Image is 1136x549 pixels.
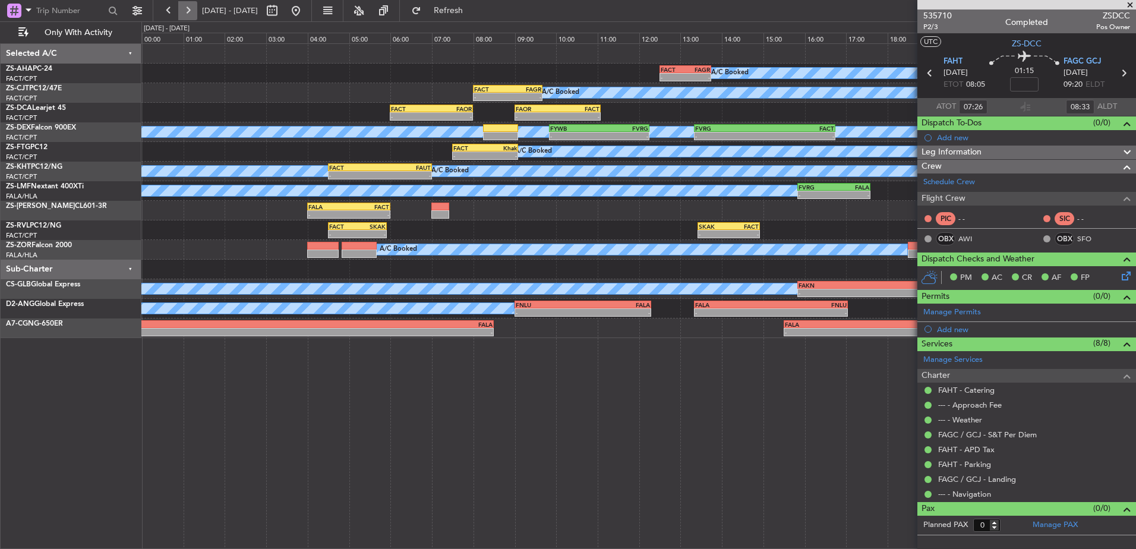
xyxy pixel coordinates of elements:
[6,144,48,151] a: ZS-FTGPC12
[380,241,417,258] div: A/C Booked
[431,162,469,180] div: A/C Booked
[722,33,763,43] div: 14:00
[6,144,30,151] span: ZS-FTG
[938,400,1002,410] a: --- - Approach Fee
[557,113,599,120] div: -
[6,85,62,92] a: ZS-CJTPC12/47E
[516,309,583,316] div: -
[474,86,507,93] div: FACT
[1033,519,1078,531] a: Manage PAX
[202,5,258,16] span: [DATE] - [DATE]
[599,132,648,140] div: -
[516,105,558,112] div: FAOR
[390,33,432,43] div: 06:00
[922,116,982,130] span: Dispatch To-Dos
[922,290,949,304] span: Permits
[1077,213,1104,224] div: - -
[6,203,75,210] span: ZS-[PERSON_NAME]
[6,124,76,131] a: ZS-DEXFalcon 900EX
[959,100,987,114] input: --:--
[453,144,485,152] div: FACT
[6,153,37,162] a: FACT/CPT
[846,33,888,43] div: 17:00
[1064,79,1083,91] span: 09:20
[6,65,52,72] a: ZS-AHAPC-24
[938,430,1037,440] a: FAGC / GCJ - S&T Per Diem
[6,320,34,327] span: A7-CGN
[958,234,985,244] a: AWI
[728,231,759,238] div: -
[391,113,431,120] div: -
[923,519,968,531] label: Planned PAX
[1015,65,1034,77] span: 01:15
[31,29,125,37] span: Only With Activity
[922,160,942,173] span: Crew
[661,74,686,81] div: -
[799,282,1017,289] div: FAKN
[431,113,472,120] div: -
[6,203,107,210] a: ZS-[PERSON_NAME]CL601-3R
[6,113,37,122] a: FACT/CPT
[252,321,493,328] div: FALA
[1093,337,1110,349] span: (8/8)
[424,7,474,15] span: Refresh
[6,231,37,240] a: FACT/CPT
[6,222,30,229] span: ZS-RVL
[922,369,950,383] span: Charter
[6,163,31,171] span: ZS-KHT
[474,93,507,100] div: -
[474,33,515,43] div: 08:00
[785,321,1012,328] div: FALA
[6,192,37,201] a: FALA/HLA
[799,184,834,191] div: FVRG
[184,33,225,43] div: 01:00
[6,281,31,288] span: CS-GLB
[599,125,648,132] div: FVRG
[598,33,639,43] div: 11:00
[763,33,805,43] div: 15:00
[1093,502,1110,515] span: (0/0)
[6,124,31,131] span: ZS-DEX
[938,415,982,425] a: --- - Weather
[6,242,72,249] a: ZS-ZORFalcon 2000
[923,354,983,366] a: Manage Services
[1066,100,1094,114] input: --:--
[542,84,579,102] div: A/C Booked
[1081,272,1090,284] span: FP
[380,172,430,179] div: -
[1096,10,1130,22] span: ZSDCC
[142,33,184,43] div: 00:00
[966,79,985,91] span: 08:05
[516,301,583,308] div: FNLU
[922,502,935,516] span: Pax
[695,301,771,308] div: FALA
[938,444,995,455] a: FAHT - APD Tax
[1096,22,1130,32] span: Pos Owner
[943,56,963,68] span: FAHT
[685,74,710,81] div: -
[6,105,32,112] span: ZS-DCA
[357,231,386,238] div: -
[6,94,37,103] a: FACT/CPT
[685,66,710,73] div: FAGR
[557,105,599,112] div: FACT
[252,329,493,336] div: -
[765,125,834,132] div: FACT
[1064,56,1102,68] span: FAGC GCJ
[6,172,37,181] a: FACT/CPT
[13,23,129,42] button: Only With Activity
[485,152,516,159] div: -
[711,64,749,82] div: A/C Booked
[6,74,37,83] a: FACT/CPT
[936,232,955,245] div: OBX
[6,281,80,288] a: CS-GLBGlobal Express
[923,10,952,22] span: 535710
[938,459,991,469] a: FAHT - Parking
[6,133,37,142] a: FACT/CPT
[380,164,430,171] div: FAUT
[785,329,1012,336] div: -
[834,184,869,191] div: FALA
[349,211,389,218] div: -
[6,85,29,92] span: ZS-CJT
[920,36,941,47] button: UTC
